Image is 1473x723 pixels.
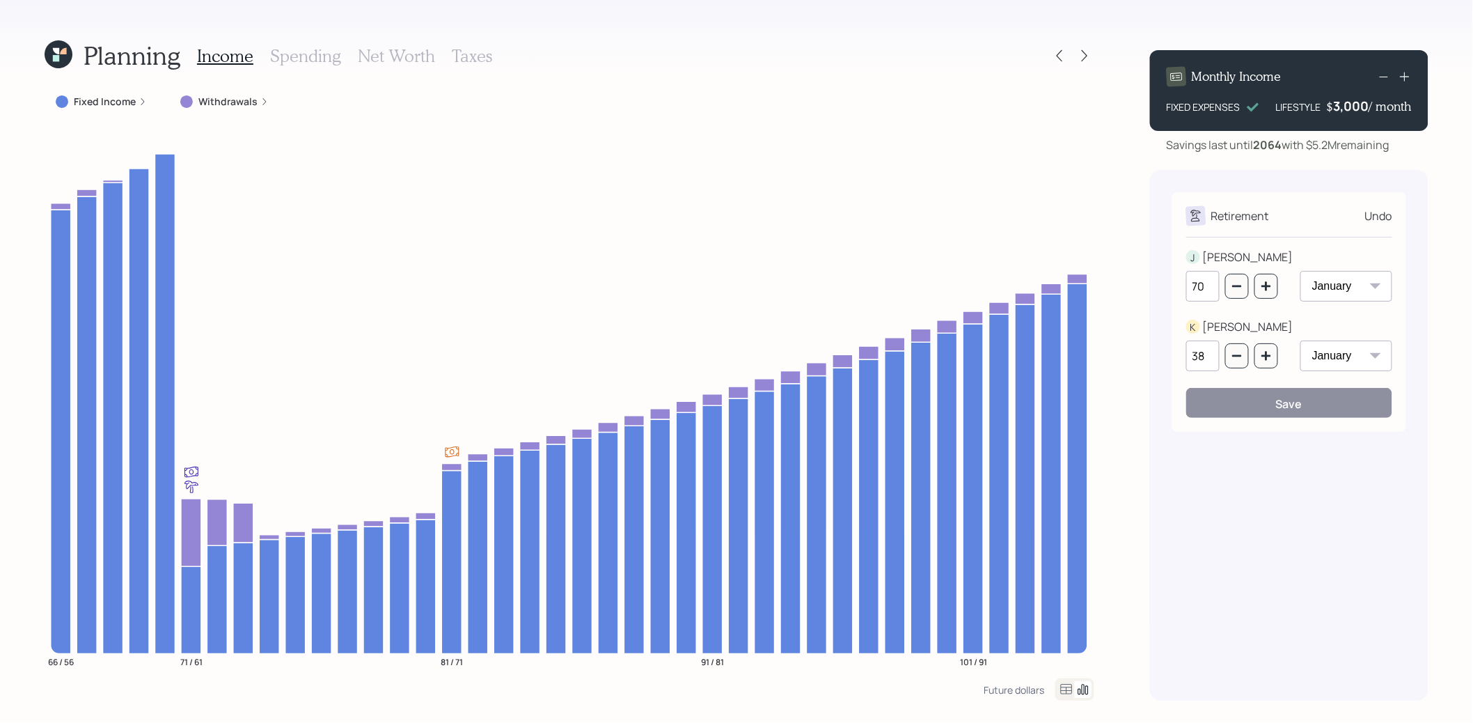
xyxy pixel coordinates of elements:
div: J [1186,250,1200,265]
tspan: 101 / 91 [960,656,987,668]
h3: Spending [270,46,341,66]
div: [PERSON_NAME] [1203,249,1293,265]
h3: Net Worth [358,46,435,66]
div: Savings last until with $5.2M remaining [1167,137,1389,153]
h3: Income [197,46,253,66]
b: 2064 [1254,137,1282,153]
tspan: 66 / 56 [48,656,74,668]
div: [PERSON_NAME] [1203,318,1293,335]
div: Undo [1365,208,1392,224]
button: Save [1186,388,1392,418]
div: LIFESTYLE [1276,100,1321,114]
h4: $ [1327,99,1334,114]
label: Fixed Income [74,95,136,109]
label: Withdrawals [198,95,258,109]
div: Future dollars [984,683,1044,697]
tspan: 91 / 81 [701,656,724,668]
div: K [1186,320,1200,334]
div: 3,000 [1334,98,1369,114]
h4: / month [1369,99,1412,114]
tspan: 71 / 61 [180,656,203,668]
tspan: 81 / 71 [441,656,463,668]
h1: Planning [84,40,180,70]
div: FIXED EXPENSES [1167,100,1240,114]
h3: Taxes [452,46,492,66]
div: Save [1276,396,1302,412]
div: Retirement [1211,208,1269,224]
h4: Monthly Income [1192,69,1282,84]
